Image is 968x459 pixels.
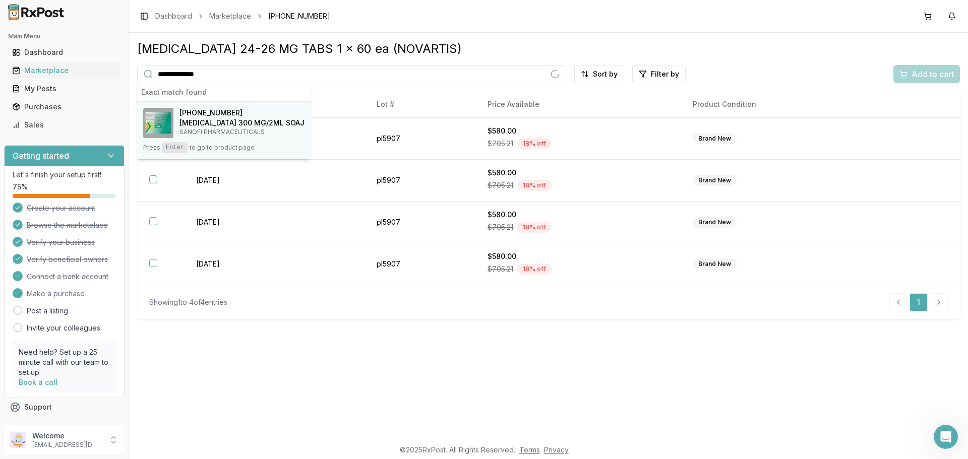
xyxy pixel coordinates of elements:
div: Showing 1 to 4 of 4 entries [149,297,227,307]
div: Brand New [693,217,737,228]
th: Product Condition [681,91,884,118]
a: Sales [8,116,120,134]
kbd: Enter [162,142,188,153]
button: Filter by [632,65,686,83]
button: Support [4,398,125,416]
div: Sales [12,120,116,130]
span: Feedback [24,420,58,430]
button: Dashboard [4,44,125,60]
span: 75 % [13,182,28,192]
nav: breadcrumb [155,11,330,21]
th: Lot # [365,91,476,118]
div: Purchases [12,102,116,112]
button: Feedback [4,416,125,434]
a: Marketplace [209,11,251,21]
span: Verify beneficial owners [27,254,108,265]
button: Marketplace [4,62,125,79]
div: $580.00 [488,126,669,136]
span: Browse the marketplace [27,220,108,230]
h4: [MEDICAL_DATA] 300 MG/2ML SOAJ [179,118,305,128]
span: to go to product page [190,144,255,152]
div: Brand New [693,258,737,270]
div: 18 % off [517,138,552,149]
div: 18 % off [517,222,552,233]
td: pl5907 [365,202,476,243]
div: [MEDICAL_DATA] 24-26 MG TABS 1 x 60 ea (NOVARTIS) [137,41,960,57]
a: Privacy [544,445,569,454]
p: Need help? Set up a 25 minute call with our team to set up. [19,347,110,377]
h3: Getting started [13,150,69,162]
a: Post a listing [27,306,68,316]
span: Verify your business [27,237,95,247]
button: Sort by [574,65,624,83]
span: Create your account [27,203,95,213]
td: pl5907 [365,160,476,202]
p: Let's finish your setup first! [13,170,116,180]
div: $580.00 [488,168,669,178]
div: Marketplace [12,65,116,76]
td: [DATE] [184,243,365,285]
h2: Main Menu [8,32,120,40]
p: Welcome [32,431,102,441]
a: Invite your colleagues [27,323,100,333]
button: Purchases [4,99,125,115]
div: $580.00 [488,251,669,261]
p: SANOFI PHARMACEUTICALS [179,128,305,136]
div: $580.00 [488,210,669,220]
a: Dashboard [8,43,120,61]
span: Make a purchase [27,289,85,299]
span: $705.21 [488,222,513,232]
div: 18 % off [517,180,552,191]
a: Book a call [19,378,57,386]
a: Dashboard [155,11,192,21]
img: User avatar [10,432,26,448]
span: Connect a bank account [27,272,108,282]
td: [DATE] [184,202,365,243]
span: $705.21 [488,180,513,190]
button: My Posts [4,81,125,97]
span: $705.21 [488,139,513,149]
a: Purchases [8,98,120,116]
div: Brand New [693,133,737,144]
div: Brand New [693,175,737,186]
div: My Posts [12,84,116,94]
p: [EMAIL_ADDRESS][DOMAIN_NAME] [32,441,102,449]
button: Sales [4,117,125,133]
td: [DATE] [184,160,365,202]
span: [PHONE_NUMBER] [268,11,330,21]
img: Dupixent 300 MG/2ML SOAJ [143,108,173,138]
span: Sort by [593,69,618,79]
a: Marketplace [8,61,120,80]
th: Price Available [475,91,681,118]
span: Filter by [651,69,679,79]
a: Terms [519,445,540,454]
td: pl5907 [365,118,476,160]
div: Dashboard [12,47,116,57]
div: 18 % off [517,264,552,275]
iframe: Intercom live chat [934,425,958,449]
a: 1 [910,293,928,311]
button: Dupixent 300 MG/2ML SOAJ[PHONE_NUMBER][MEDICAL_DATA] 300 MG/2ML SOAJSANOFI PHARMACEUTICALSPressEn... [137,102,311,159]
img: RxPost Logo [4,4,69,20]
td: pl5907 [365,243,476,285]
div: Exact match found [137,83,311,102]
span: Press [143,144,160,152]
a: My Posts [8,80,120,98]
span: [PHONE_NUMBER] [179,108,243,118]
span: $705.21 [488,264,513,274]
nav: pagination [889,293,948,311]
